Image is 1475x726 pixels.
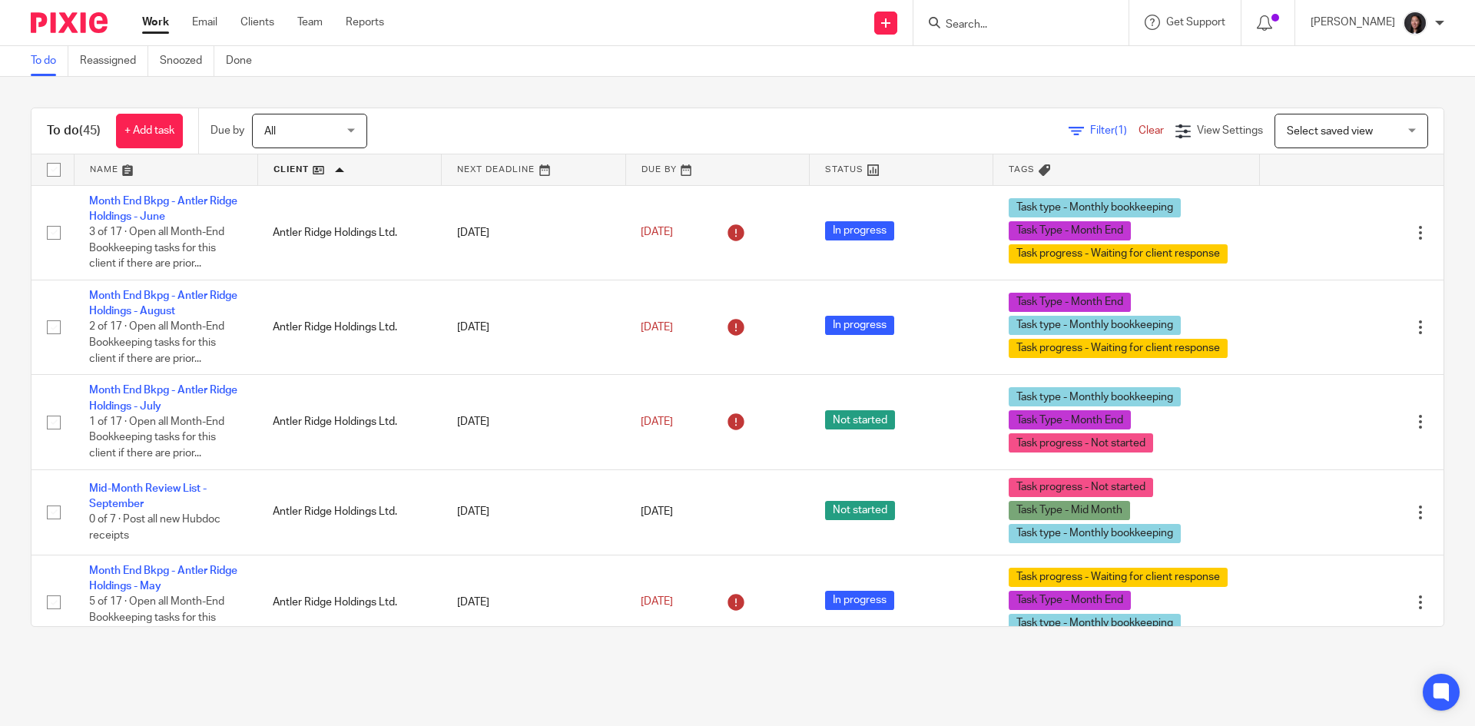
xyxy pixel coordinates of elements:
[240,15,274,30] a: Clients
[442,185,625,280] td: [DATE]
[257,185,441,280] td: Antler Ridge Holdings Ltd.
[31,12,108,33] img: Pixie
[641,416,673,427] span: [DATE]
[257,469,441,555] td: Antler Ridge Holdings Ltd.
[1009,591,1131,610] span: Task Type - Month End
[944,18,1082,32] input: Search
[1009,433,1153,453] span: Task progress - Not started
[89,483,207,509] a: Mid-Month Review List - September
[80,46,148,76] a: Reassigned
[442,280,625,374] td: [DATE]
[1009,614,1181,633] span: Task type - Monthly bookkeeping
[1311,15,1395,30] p: [PERSON_NAME]
[1166,17,1225,28] span: Get Support
[297,15,323,30] a: Team
[89,596,224,638] span: 5 of 17 · Open all Month-End Bookkeeping tasks for this client if there are prior...
[142,15,169,30] a: Work
[442,555,625,649] td: [DATE]
[641,227,673,237] span: [DATE]
[1009,198,1181,217] span: Task type - Monthly bookkeeping
[1009,339,1228,358] span: Task progress - Waiting for client response
[1009,524,1181,543] span: Task type - Monthly bookkeeping
[47,123,101,139] h1: To do
[825,316,894,335] span: In progress
[442,469,625,555] td: [DATE]
[1009,221,1131,240] span: Task Type - Month End
[1009,244,1228,264] span: Task progress - Waiting for client response
[1287,126,1373,137] span: Select saved view
[825,410,895,429] span: Not started
[31,46,68,76] a: To do
[89,196,237,222] a: Month End Bkpg - Antler Ridge Holdings - June
[346,15,384,30] a: Reports
[79,124,101,137] span: (45)
[825,501,895,520] span: Not started
[257,555,441,649] td: Antler Ridge Holdings Ltd.
[442,375,625,469] td: [DATE]
[257,280,441,374] td: Antler Ridge Holdings Ltd.
[89,227,224,269] span: 3 of 17 · Open all Month-End Bookkeeping tasks for this client if there are prior...
[1009,165,1035,174] span: Tags
[226,46,264,76] a: Done
[1090,125,1139,136] span: Filter
[641,507,673,518] span: [DATE]
[160,46,214,76] a: Snoozed
[116,114,183,148] a: + Add task
[210,123,244,138] p: Due by
[89,322,224,364] span: 2 of 17 · Open all Month-End Bookkeeping tasks for this client if there are prior...
[1009,316,1181,335] span: Task type - Monthly bookkeeping
[825,221,894,240] span: In progress
[1197,125,1263,136] span: View Settings
[1009,293,1131,312] span: Task Type - Month End
[1115,125,1127,136] span: (1)
[1009,568,1228,587] span: Task progress - Waiting for client response
[264,126,276,137] span: All
[89,565,237,592] a: Month End Bkpg - Antler Ridge Holdings - May
[89,416,224,459] span: 1 of 17 · Open all Month-End Bookkeeping tasks for this client if there are prior...
[89,290,237,317] a: Month End Bkpg - Antler Ridge Holdings - August
[1139,125,1164,136] a: Clear
[257,375,441,469] td: Antler Ridge Holdings Ltd.
[89,385,237,411] a: Month End Bkpg - Antler Ridge Holdings - July
[89,515,220,542] span: 0 of 7 · Post all new Hubdoc receipts
[1009,387,1181,406] span: Task type - Monthly bookkeeping
[1403,11,1427,35] img: Lili%20square.jpg
[1009,410,1131,429] span: Task Type - Month End
[825,591,894,610] span: In progress
[641,322,673,333] span: [DATE]
[641,597,673,608] span: [DATE]
[192,15,217,30] a: Email
[1009,501,1130,520] span: Task Type - Mid Month
[1009,478,1153,497] span: Task progress - Not started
